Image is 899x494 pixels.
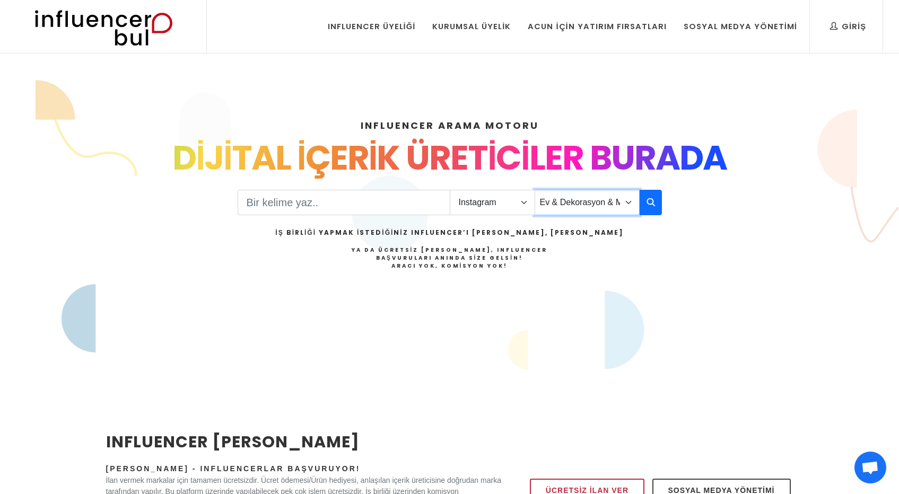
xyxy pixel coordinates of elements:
a: Açık sohbet [854,452,886,483]
h2: İş Birliği Yapmak İstediğiniz Influencer’ı [PERSON_NAME], [PERSON_NAME] [275,228,623,237]
strong: Aracı Yok, Komisyon Yok! [391,262,508,270]
span: [PERSON_NAME] - Influencerlar Başvuruyor! [106,464,361,473]
h4: INFLUENCER ARAMA MOTORU [106,118,793,133]
div: Sosyal Medya Yönetimi [684,21,797,32]
div: Influencer Üyeliği [328,21,416,32]
h2: INFLUENCER [PERSON_NAME] [106,430,502,454]
div: Kurumsal Üyelik [432,21,511,32]
div: Acun İçin Yatırım Fırsatları [528,21,666,32]
input: Search [238,190,450,215]
h4: Ya da Ücretsiz [PERSON_NAME], Influencer Başvuruları Anında Size Gelsin! [275,246,623,270]
div: DİJİTAL İÇERİK ÜRETİCİLER BURADA [106,133,793,183]
div: Giriş [830,21,866,32]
